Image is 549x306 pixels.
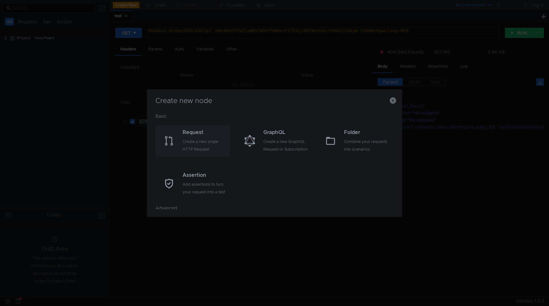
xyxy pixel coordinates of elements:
[183,138,228,153] div: Create a new single HTTP Request
[263,138,309,153] div: Create a new GraphQL Request or Subscription
[344,138,390,153] div: Combine your requests into scenarios
[183,129,228,136] div: Request
[344,129,390,136] div: Folder
[183,181,228,196] div: Add assertions to turn your request into a test
[155,204,394,217] div: Advanced
[263,129,309,136] div: GraphQL
[154,97,395,105] h3: Create new node
[155,112,394,125] div: Basic
[183,171,228,179] div: Assertion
